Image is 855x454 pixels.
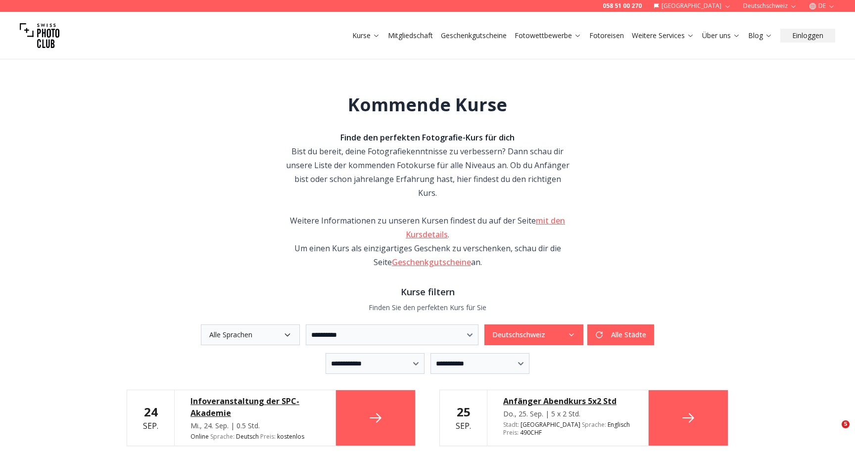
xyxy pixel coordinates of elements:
button: Deutschschweiz [484,324,583,345]
b: 24 [144,404,158,420]
span: Sprache : [582,420,606,429]
strong: Finde den perfekten Fotografie-Kurs für dich [340,132,515,143]
button: Fotowettbewerbe [511,29,585,43]
a: Mitgliedschaft [388,31,433,41]
a: Weitere Services [632,31,694,41]
div: Bist du bereit, deine Fotografiekenntnisse zu verbessern? Dann schau dir unsere Liste der kommend... [285,131,570,200]
span: Stadt : [503,420,519,429]
h3: Kurse filtern [127,285,728,299]
a: Fotowettbewerbe [515,31,581,41]
button: Mitgliedschaft [384,29,437,43]
div: Mi., 24. Sep. | 0.5 Std. [190,421,320,431]
h1: Kommende Kurse [348,95,507,115]
span: 5 [842,420,850,428]
a: Anfänger Abendkurs 5x2 Std [503,395,632,407]
div: Weitere Informationen zu unseren Kursen findest du auf der Seite . Um einen Kurs als einzigartige... [285,214,570,269]
button: Über uns [698,29,744,43]
span: Deutsch [236,433,259,441]
span: Sprache : [210,432,235,441]
a: Infoveranstaltung der SPC-Akademie [190,395,320,419]
button: Alle Sprachen [201,324,300,345]
span: Preis : [260,432,276,441]
button: Einloggen [780,29,835,43]
iframe: Intercom live chat [821,420,845,444]
p: Finden Sie den perfekten Kurs für Sie [127,303,728,313]
span: Englisch [608,421,630,429]
button: Fotoreisen [585,29,628,43]
a: Fotoreisen [589,31,624,41]
div: Sep. [456,404,471,432]
img: Swiss photo club [20,16,59,55]
a: Kurse [352,31,380,41]
b: 25 [457,404,471,420]
div: Online kostenlos [190,433,320,441]
button: Blog [744,29,776,43]
button: Weitere Services [628,29,698,43]
a: 058 51 00 270 [603,2,642,10]
button: Kurse [348,29,384,43]
span: Preis : [503,428,519,437]
div: Do., 25. Sep. | 5 x 2 Std. [503,409,632,419]
button: Geschenkgutscheine [437,29,511,43]
a: Über uns [702,31,740,41]
div: Sep. [143,404,158,432]
div: [GEOGRAPHIC_DATA] 490 CHF [503,421,632,437]
a: Geschenkgutscheine [392,257,471,268]
button: Alle Städte [587,324,654,345]
a: Blog [748,31,772,41]
a: Geschenkgutscheine [441,31,507,41]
